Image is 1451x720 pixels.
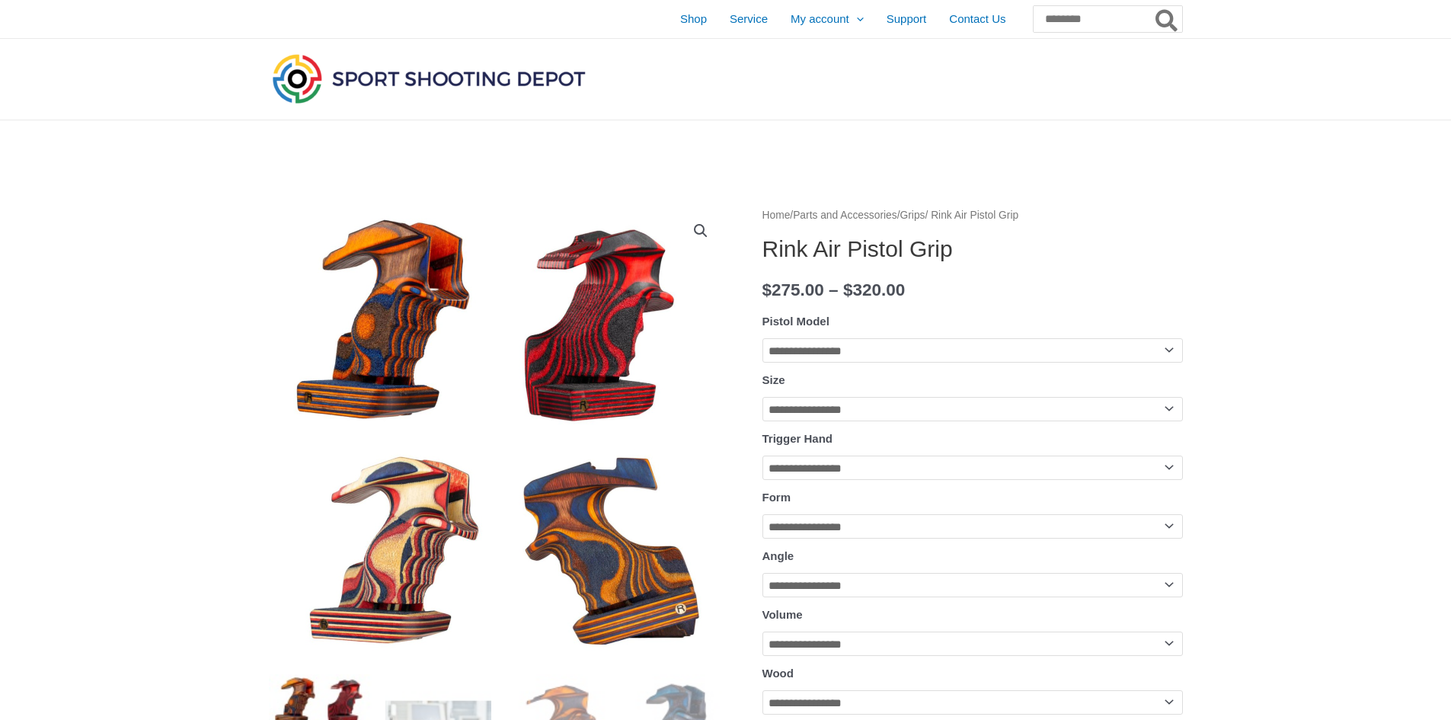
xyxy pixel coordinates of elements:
a: Parts and Accessories [793,210,897,221]
span: $ [843,280,853,299]
label: Form [762,491,791,504]
img: Sport Shooting Depot [269,50,589,107]
bdi: 275.00 [762,280,824,299]
a: View full-screen image gallery [687,217,714,245]
span: – [829,280,839,299]
button: Search [1152,6,1182,32]
bdi: 320.00 [843,280,905,299]
h1: Rink Air Pistol Grip [762,235,1183,263]
label: Size [762,373,785,386]
label: Angle [762,549,794,562]
label: Volume [762,608,803,621]
img: Rink Air Pistol Grip [269,206,726,663]
label: Trigger Hand [762,432,833,445]
label: Pistol Model [762,315,829,328]
nav: Breadcrumb [762,206,1183,226]
span: $ [762,280,772,299]
label: Wood [762,667,794,680]
a: Grips [900,210,925,221]
a: Home [762,210,791,221]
